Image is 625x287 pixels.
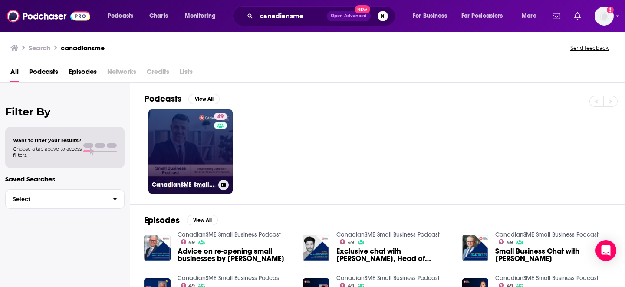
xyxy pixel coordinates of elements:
div: Search podcasts, credits, & more... [241,6,404,26]
button: Send feedback [568,44,611,52]
h2: Podcasts [144,93,181,104]
span: Monitoring [185,10,216,22]
a: CanadianSME Small Business Podcast [336,274,440,282]
a: PodcastsView All [144,93,220,104]
button: Show profile menu [595,7,614,26]
button: open menu [102,9,145,23]
span: More [522,10,536,22]
a: EpisodesView All [144,215,218,226]
a: 49CanadianSME Small Business Podcast [148,109,233,194]
a: 49 [499,239,513,244]
a: Podcasts [29,65,58,82]
span: 49 [188,241,195,244]
h2: Episodes [144,215,180,226]
span: Choose a tab above to access filters. [13,146,82,158]
a: CanadianSME Small Business Podcast [178,274,281,282]
span: Charts [149,10,168,22]
span: Want to filter your results? [13,137,82,143]
a: CanadianSME Small Business Podcast [495,274,599,282]
button: open menu [407,9,458,23]
span: Select [6,196,106,202]
span: For Podcasters [461,10,503,22]
a: 49 [340,239,354,244]
span: New [355,5,370,13]
button: open menu [456,9,516,23]
a: Show notifications dropdown [571,9,584,23]
button: Open AdvancedNew [327,11,371,21]
span: 49 [348,241,354,244]
button: open menu [179,9,227,23]
a: CanadianSME Small Business Podcast [336,231,440,238]
p: Saved Searches [5,175,125,183]
a: All [10,65,19,82]
a: Episodes [69,65,97,82]
button: Select [5,189,125,209]
div: Open Intercom Messenger [595,240,616,261]
span: Exclusive chat with [PERSON_NAME], Head of Marketing, Google [GEOGRAPHIC_DATA] [336,247,452,262]
a: Charts [144,9,173,23]
span: Podcasts [108,10,133,22]
h3: Search [29,44,50,52]
span: Advice on re-opening small businesses by [PERSON_NAME] [178,247,293,262]
button: View All [187,215,218,225]
a: Exclusive chat with Fab Dolan, Head of Marketing, Google Canada [336,247,452,262]
a: Small Business Chat with Dan Kelly [495,247,611,262]
h3: CanadianSME Small Business Podcast [152,181,215,188]
span: Networks [107,65,136,82]
img: User Profile [595,7,614,26]
span: Small Business Chat with [PERSON_NAME] [495,247,611,262]
button: open menu [516,9,547,23]
span: 49 [217,112,224,121]
span: Open Advanced [331,14,367,18]
span: Credits [147,65,169,82]
a: Advice on re-opening small businesses by Rocco Rossi [178,247,293,262]
span: For Business [413,10,447,22]
img: Small Business Chat with Dan Kelly [462,235,489,261]
img: Podchaser - Follow, Share and Rate Podcasts [7,8,90,24]
a: 49 [181,239,195,244]
h3: canadiansme [61,44,105,52]
a: Show notifications dropdown [549,9,564,23]
span: Lists [180,65,193,82]
span: Logged in as amaclellan [595,7,614,26]
svg: Add a profile image [607,7,614,13]
button: View All [188,94,220,104]
img: Exclusive chat with Fab Dolan, Head of Marketing, Google Canada [303,235,329,261]
img: Advice on re-opening small businesses by Rocco Rossi [144,235,171,261]
span: 49 [507,241,513,244]
h2: Filter By [5,106,125,118]
a: 49 [214,113,227,120]
a: CanadianSME Small Business Podcast [178,231,281,238]
a: CanadianSME Small Business Podcast [495,231,599,238]
input: Search podcasts, credits, & more... [257,9,327,23]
